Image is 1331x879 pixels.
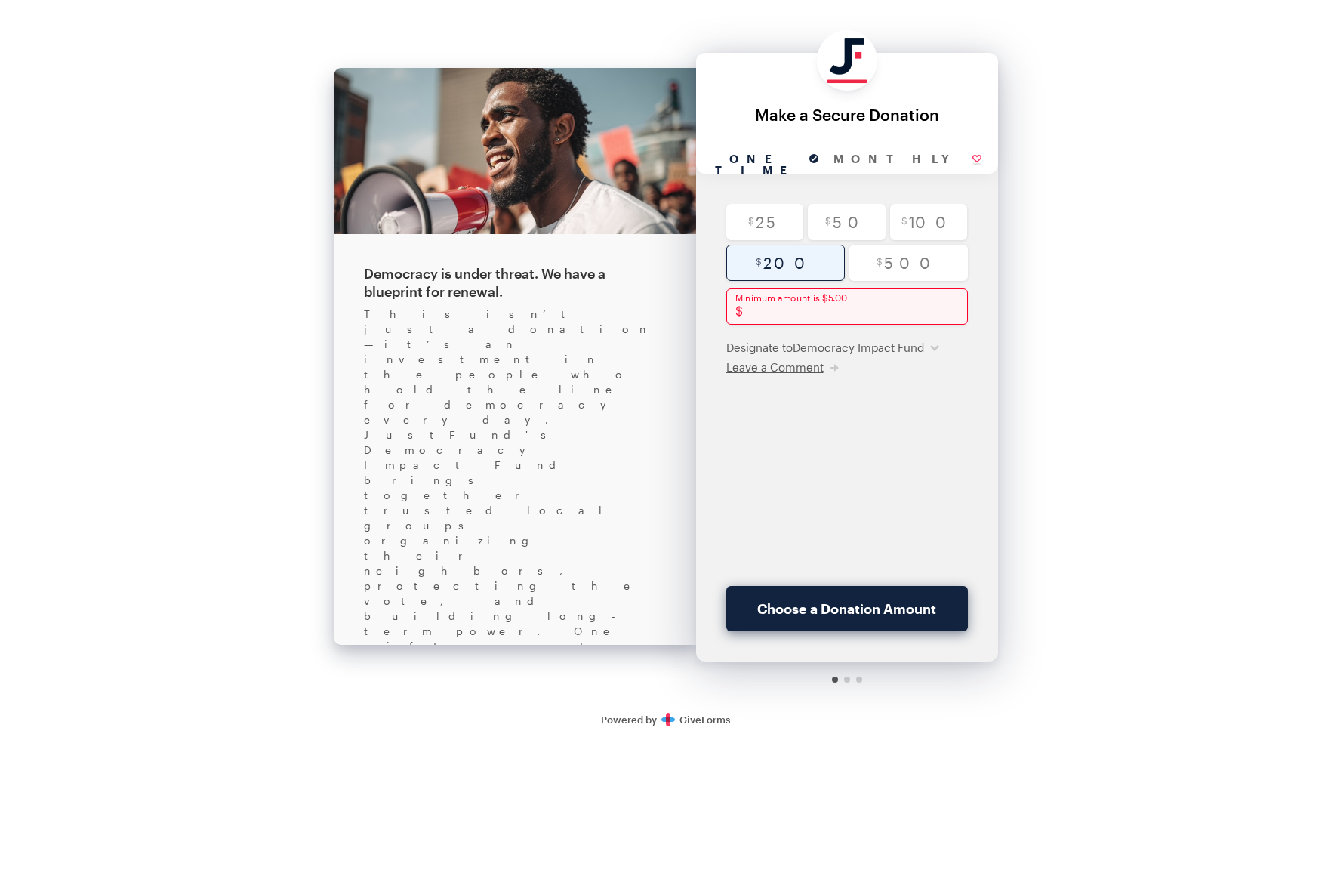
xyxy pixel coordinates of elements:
[601,714,730,726] a: Secure DonationsPowered byGiveForms
[364,264,666,301] div: Democracy is under threat. We have a blueprint for renewal.
[334,68,696,234] img: cover.jpg
[726,586,968,631] button: Choose a Donation Amount
[711,106,983,123] div: Make a Secure Donation
[726,340,968,355] div: Designate to
[726,359,839,375] button: Leave a Comment
[726,360,824,374] span: Leave a Comment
